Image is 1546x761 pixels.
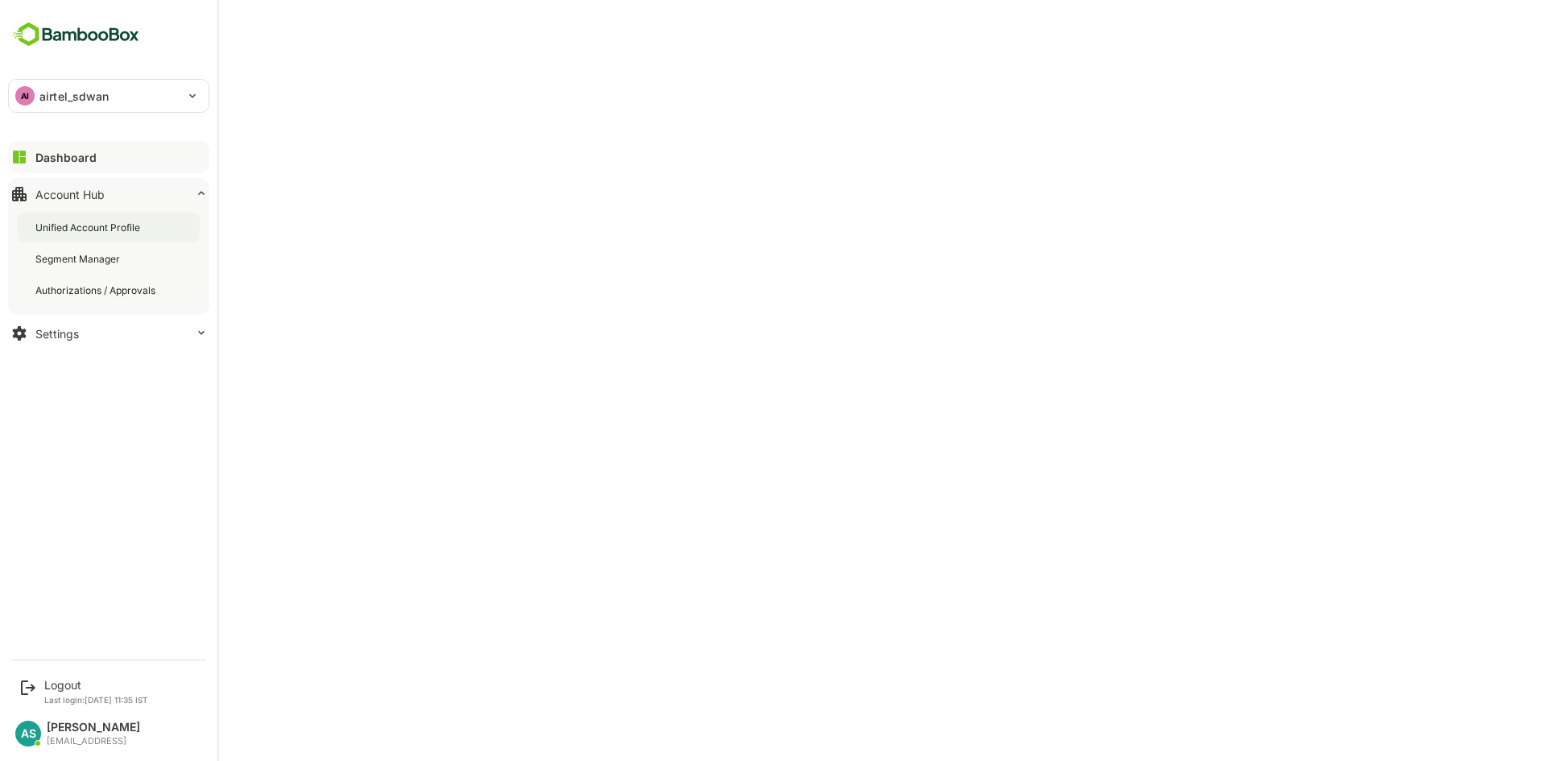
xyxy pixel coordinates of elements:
div: Authorizations / Approvals [35,283,159,297]
div: Dashboard [35,151,97,164]
div: Account Hub [35,188,105,201]
div: AS [15,721,41,747]
div: [PERSON_NAME] [47,721,140,734]
button: Account Hub [8,178,209,210]
div: AIairtel_sdwan [9,80,209,112]
p: Last login: [DATE] 11:35 IST [44,695,148,705]
div: Segment Manager [35,252,123,266]
div: AI [15,86,35,105]
div: Settings [35,327,79,341]
div: Unified Account Profile [35,221,143,234]
div: Logout [44,678,148,692]
button: Dashboard [8,141,209,173]
p: airtel_sdwan [39,88,110,105]
div: [EMAIL_ADDRESS] [47,736,140,747]
button: Settings [8,317,209,349]
img: BambooboxFullLogoMark.5f36c76dfaba33ec1ec1367b70bb1252.svg [8,19,144,50]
